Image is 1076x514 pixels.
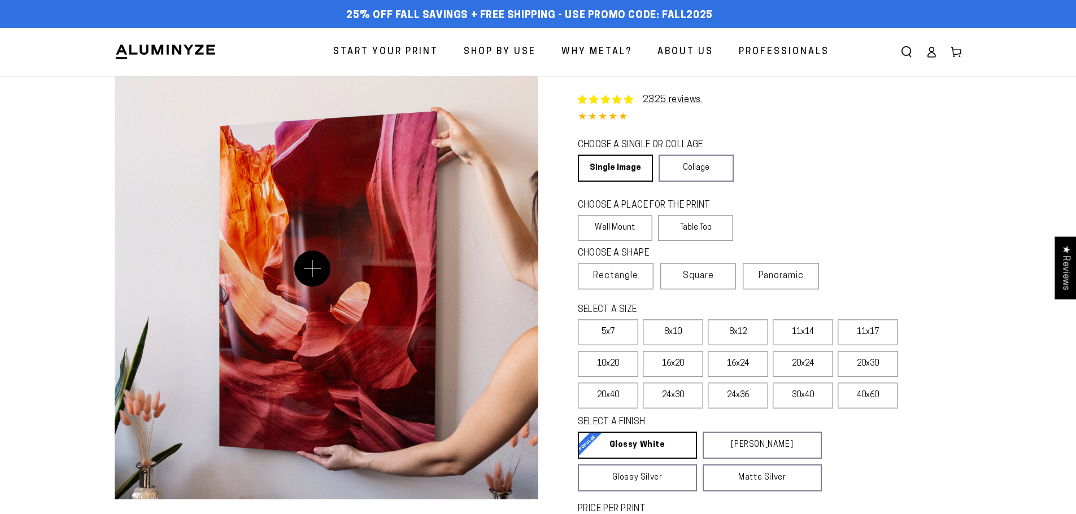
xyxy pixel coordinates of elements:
a: Single Image [578,155,653,182]
a: 2325 reviews. [643,95,703,104]
a: Professionals [730,37,838,67]
span: Rectangle [593,269,638,283]
a: About Us [649,37,722,67]
div: 4.85 out of 5.0 stars [578,109,962,126]
span: Panoramic [759,271,804,280]
span: Shop By Use [464,44,536,60]
span: 25% off FALL Savings + Free Shipping - Use Promo Code: FALL2025 [346,10,713,22]
summary: Search our site [894,39,919,64]
a: Glossy Silver [578,464,697,491]
span: Why Metal? [561,44,632,60]
a: Shop By Use [455,37,544,67]
div: Click to open Judge.me floating reviews tab [1055,236,1076,299]
label: 10x20 [578,351,638,377]
label: 5x7 [578,319,638,345]
label: 24x30 [643,383,703,408]
a: Glossy White [578,432,697,459]
a: Start Your Print [325,37,447,67]
label: 16x24 [708,351,768,377]
label: 40x60 [838,383,898,408]
label: 20x40 [578,383,638,408]
label: Table Top [658,215,733,241]
label: 16x20 [643,351,703,377]
legend: CHOOSE A PLACE FOR THE PRINT [578,199,723,212]
span: Professionals [739,44,829,60]
legend: SELECT A SIZE [578,304,804,317]
label: 11x17 [838,319,898,345]
legend: SELECT A FINISH [578,416,795,429]
label: 11x14 [773,319,833,345]
span: Start Your Print [333,44,438,60]
legend: CHOOSE A SINGLE OR COLLAGE [578,139,724,152]
a: [PERSON_NAME] [703,432,822,459]
label: 30x40 [773,383,833,408]
legend: CHOOSE A SHAPE [578,247,725,260]
label: 24x36 [708,383,768,408]
img: Aluminyze [115,43,216,60]
a: Matte Silver [703,464,822,491]
label: 20x30 [838,351,898,377]
label: 8x12 [708,319,768,345]
span: Square [683,269,714,283]
span: About Us [657,44,713,60]
a: Why Metal? [553,37,641,67]
label: 8x10 [643,319,703,345]
a: Collage [659,155,734,182]
label: Wall Mount [578,215,653,241]
label: 20x24 [773,351,833,377]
